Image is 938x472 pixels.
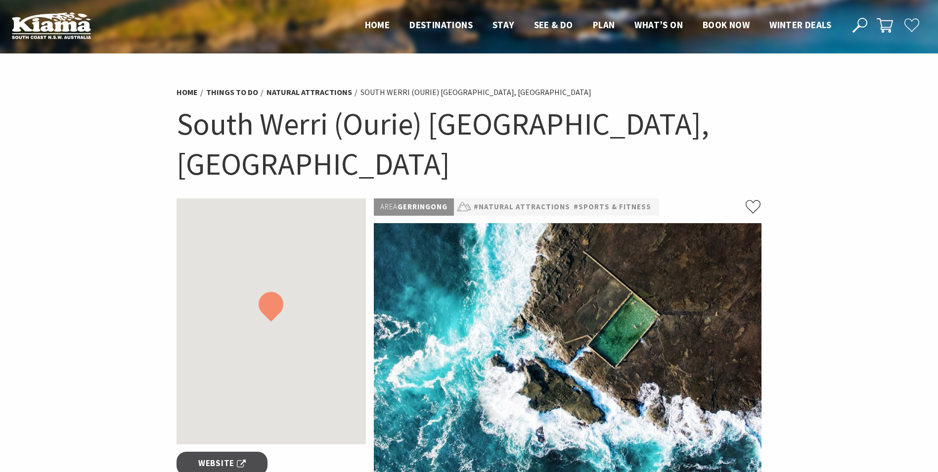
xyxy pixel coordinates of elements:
span: See & Do [534,19,573,31]
a: #Natural Attractions [474,201,570,213]
span: Book now [703,19,750,31]
p: Gerringong [374,198,454,216]
a: Home [177,87,198,97]
span: Home [365,19,390,31]
span: Winter Deals [769,19,831,31]
a: Things To Do [206,87,258,97]
span: Destinations [409,19,473,31]
h1: South Werri (Ourie) [GEOGRAPHIC_DATA], [GEOGRAPHIC_DATA] [177,104,762,184]
span: Website [198,457,246,470]
img: Kiama Logo [12,12,91,39]
span: Plan [593,19,615,31]
span: Stay [492,19,514,31]
span: What’s On [634,19,683,31]
span: Area [380,202,398,211]
a: #Sports & Fitness [574,201,651,213]
a: Natural Attractions [267,87,352,97]
nav: Main Menu [355,17,841,34]
li: South Werri (Ourie) [GEOGRAPHIC_DATA], [GEOGRAPHIC_DATA] [360,86,591,99]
